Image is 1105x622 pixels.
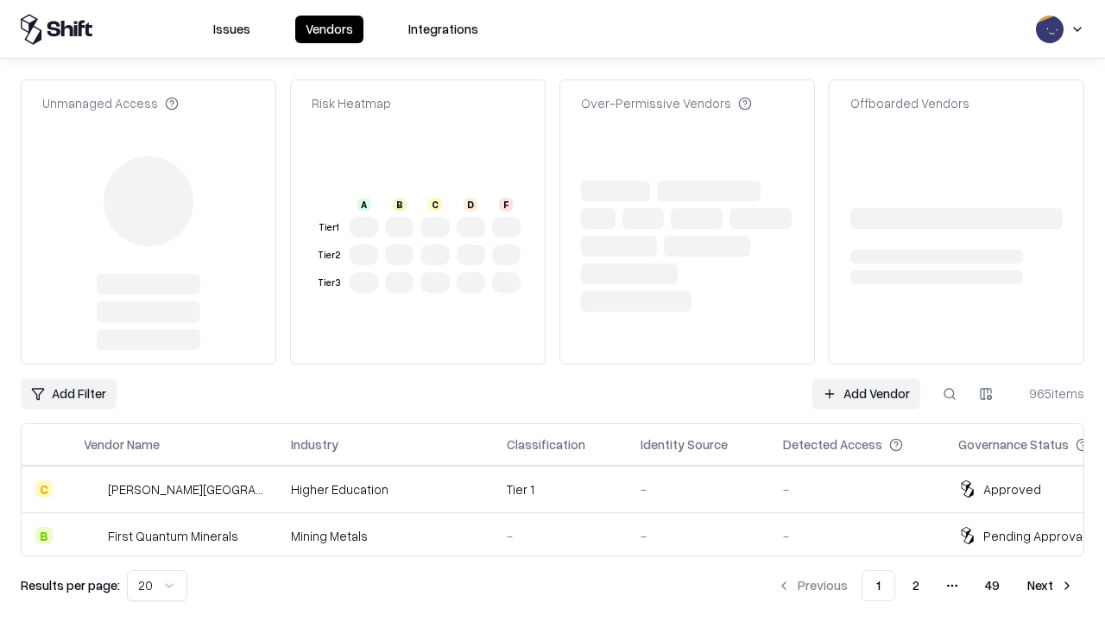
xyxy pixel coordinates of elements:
[295,16,363,43] button: Vendors
[291,480,479,498] div: Higher Education
[641,480,755,498] div: -
[315,220,343,235] div: Tier 1
[21,576,120,594] p: Results per page:
[899,570,933,601] button: 2
[291,435,338,454] div: Industry
[641,527,755,545] div: -
[971,570,1013,601] button: 49
[84,480,101,498] img: Reichman University
[312,94,391,112] div: Risk Heatmap
[84,435,160,454] div: Vendor Name
[767,570,1084,601] nav: pagination
[812,378,920,409] a: Add Vendor
[507,527,613,545] div: -
[983,527,1085,545] div: Pending Approval
[108,480,263,498] div: [PERSON_NAME][GEOGRAPHIC_DATA]
[499,198,513,212] div: F
[783,480,931,498] div: -
[862,570,895,601] button: 1
[84,527,101,544] img: First Quantum Minerals
[315,276,343,290] div: Tier 3
[850,94,969,112] div: Offboarded Vendors
[464,198,477,212] div: D
[1017,570,1084,601] button: Next
[507,435,585,454] div: Classification
[21,378,117,409] button: Add Filter
[42,94,179,112] div: Unmanaged Access
[507,480,613,498] div: Tier 1
[108,527,238,545] div: First Quantum Minerals
[398,16,489,43] button: Integrations
[1015,384,1084,403] div: 965 items
[641,435,728,454] div: Identity Source
[203,16,261,43] button: Issues
[581,94,752,112] div: Over-Permissive Vendors
[783,527,931,545] div: -
[315,248,343,263] div: Tier 2
[291,527,479,545] div: Mining Metals
[783,435,882,454] div: Detected Access
[35,480,53,498] div: C
[983,480,1041,498] div: Approved
[958,435,1069,454] div: Governance Status
[357,198,371,212] div: A
[393,198,407,212] div: B
[35,527,53,544] div: B
[428,198,442,212] div: C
